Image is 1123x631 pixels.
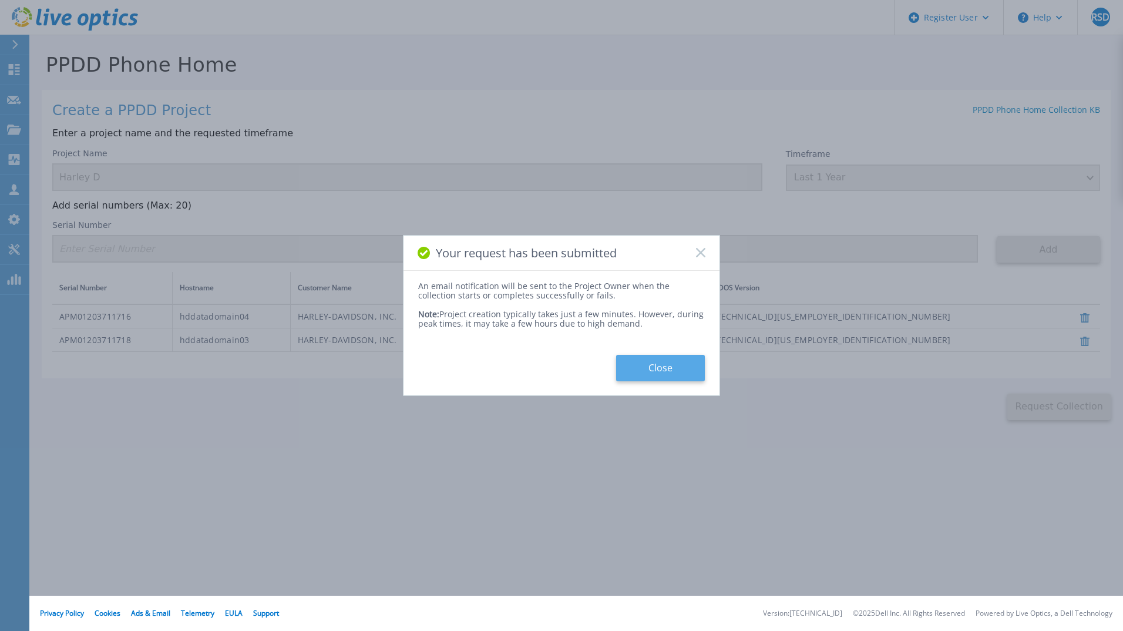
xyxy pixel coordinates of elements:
div: Project creation typically takes just a few minutes. However, during peak times, it may take a fe... [418,300,705,328]
a: Ads & Email [131,608,170,618]
span: Your request has been submitted [436,246,617,260]
li: © 2025 Dell Inc. All Rights Reserved [853,610,965,617]
a: Support [253,608,279,618]
li: Version: [TECHNICAL_ID] [763,610,842,617]
a: Privacy Policy [40,608,84,618]
li: Powered by Live Optics, a Dell Technology [976,610,1112,617]
span: Note: [418,308,439,320]
div: An email notification will be sent to the Project Owner when the collection starts or completes s... [418,281,705,300]
button: Close [616,355,705,381]
a: EULA [225,608,243,618]
a: Telemetry [181,608,214,618]
a: Cookies [95,608,120,618]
